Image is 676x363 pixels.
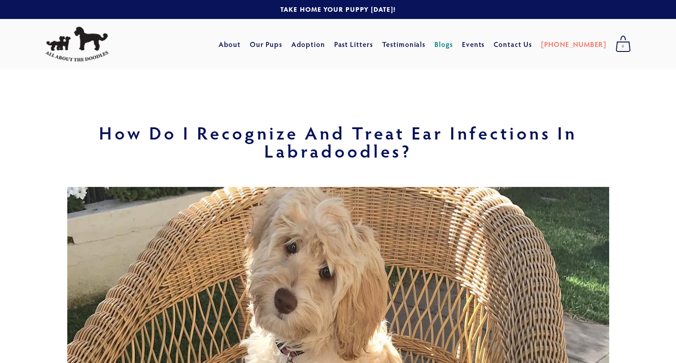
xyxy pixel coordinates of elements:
h1: How Do I Recognize and Treat Ear Infections in Labradoodles? [45,124,631,160]
img: All About The Doodles [45,27,108,62]
a: Our Pups [250,36,283,52]
a: Adoption [291,36,325,52]
a: Testimonials [382,36,426,52]
a: 0 items in cart [611,33,635,56]
a: Events [462,36,485,52]
a: [PHONE_NUMBER] [541,36,606,52]
a: Contact Us [494,36,532,52]
a: Blogs [434,36,453,52]
a: About [219,36,241,52]
span: 0 [615,41,631,52]
a: Past Litters [334,39,373,49]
